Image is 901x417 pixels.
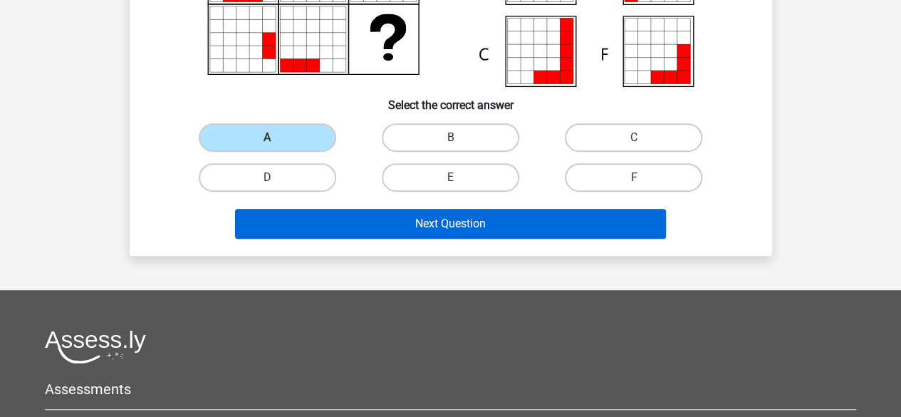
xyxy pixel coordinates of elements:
img: Assessly logo [45,330,146,364]
label: F [565,163,702,192]
label: B [382,123,519,152]
h6: Select the correct answer [152,87,749,112]
button: Next Question [235,209,666,239]
label: D [199,163,336,192]
label: A [199,123,336,152]
label: E [382,163,519,192]
h5: Assessments [45,381,856,398]
label: C [565,123,702,152]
